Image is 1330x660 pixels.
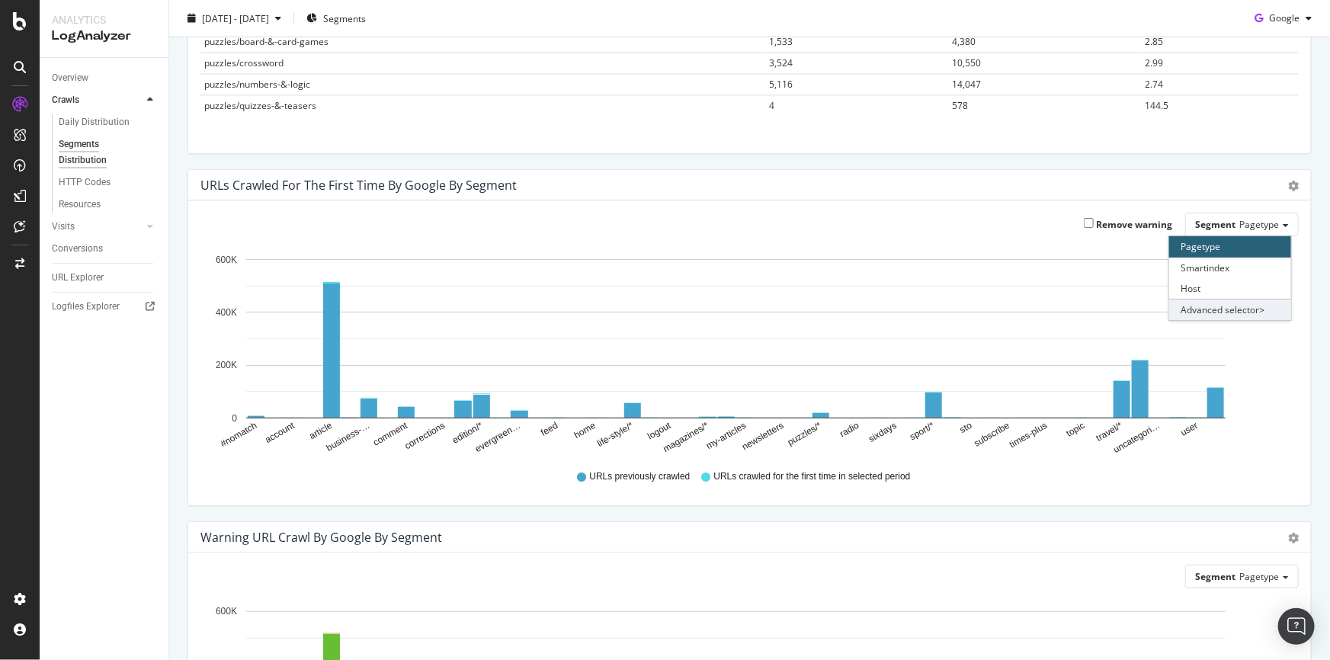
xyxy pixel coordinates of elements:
div: URLs Crawled for the First Time by google by Segment [200,178,517,193]
a: Overview [52,70,158,86]
text: corrections [403,421,447,452]
button: Google [1248,6,1318,30]
div: Warning URL Crawl by google by Segment [200,530,442,545]
div: Resources [59,197,101,213]
text: travel/* [1094,420,1125,444]
a: Visits [52,219,143,235]
a: Daily Distribution [59,114,158,130]
div: Visits [52,219,75,235]
span: Segment [1195,570,1235,583]
div: Pagetype [1169,236,1291,257]
span: 578 [952,100,968,113]
text: home [572,420,598,441]
svg: A chart. [200,248,1289,456]
text: topic [1065,421,1087,440]
span: 1,533 [770,36,793,49]
div: LogAnalyzer [52,27,156,45]
a: URL Explorer [52,270,158,286]
text: 600K [216,255,237,265]
a: Logfiles Explorer [52,299,158,315]
text: subscribe [973,420,1012,449]
span: 4,380 [952,36,976,49]
div: HTTP Codes [59,175,111,191]
span: [DATE] - [DATE] [202,11,269,24]
span: puzzles/numbers-&-logic [204,78,310,91]
div: Logfiles Explorer [52,299,120,315]
span: URLs previously crawled [589,470,690,483]
a: Segments Distribution [59,136,158,168]
text: sto [958,420,974,435]
div: Advanced selector > [1169,299,1291,320]
span: URLs crawled for the first time in selected period [713,470,910,483]
text: radio [838,420,860,440]
text: #nomatch [219,421,259,450]
span: 10,550 [952,57,981,70]
text: comment [371,420,409,448]
span: 2.74 [1145,78,1163,91]
div: Conversions [52,241,103,257]
span: puzzles/board-&-card-games [204,36,328,49]
div: URL Explorer [52,270,104,286]
text: article [307,420,334,441]
text: puzzles/* [786,420,823,448]
a: HTTP Codes [59,175,158,191]
button: [DATE] - [DATE] [181,6,287,30]
span: 3,524 [770,57,793,70]
span: puzzles/quizzes-&-teasers [204,100,316,113]
text: sport/* [908,420,936,443]
span: puzzles/crossword [204,57,284,70]
text: 600K [216,607,237,617]
div: Open Intercom Messenger [1278,608,1315,645]
text: newsletters [740,421,786,453]
span: Segment [1195,218,1235,231]
div: Segments Distribution [59,136,143,168]
text: edition/* [450,420,485,446]
span: 2.85 [1145,36,1163,49]
span: 14,047 [952,78,981,91]
button: Segments [300,6,372,30]
text: life-style/* [595,420,635,449]
div: Smartindex [1169,258,1291,278]
div: Analytics [52,12,156,27]
label: Remove warning [1084,218,1172,231]
input: Remove warning [1084,218,1094,228]
text: 0 [232,413,237,424]
div: gear [1288,533,1299,543]
span: 5,116 [770,78,793,91]
div: Host [1169,278,1291,299]
a: Resources [59,197,158,213]
div: Crawls [52,92,79,108]
a: Conversions [52,241,158,257]
div: Overview [52,70,88,86]
text: feed [539,421,559,439]
span: Segments [323,11,366,24]
text: sixdays [867,421,899,445]
text: account [263,420,296,445]
span: Google [1269,11,1300,24]
a: Crawls [52,92,143,108]
text: my-articles [704,421,748,452]
span: Pagetype [1239,218,1279,231]
text: magazines/* [662,420,710,454]
span: 4 [770,100,775,113]
span: Pagetype [1239,570,1279,583]
text: 400K [216,307,237,318]
text: times-plus [1008,421,1049,450]
text: logout [646,420,673,442]
text: 200K [216,360,237,371]
text: user [1179,421,1200,439]
div: gear [1288,181,1299,191]
span: 144.5 [1145,100,1168,113]
span: 2.99 [1145,57,1163,70]
div: Daily Distribution [59,114,130,130]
